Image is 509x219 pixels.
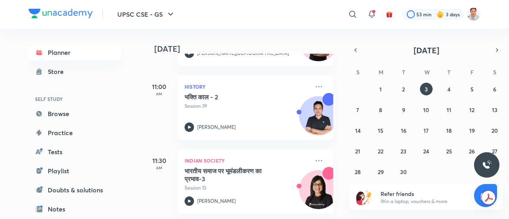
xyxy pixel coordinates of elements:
a: Store [29,64,121,79]
abbr: September 28, 2025 [355,168,361,176]
abbr: September 27, 2025 [492,147,497,155]
button: September 16, 2025 [397,124,410,137]
a: Notes [29,201,121,217]
button: UPSC CSE - GS [113,6,180,22]
abbr: September 25, 2025 [446,147,452,155]
button: September 10, 2025 [420,103,433,116]
abbr: September 10, 2025 [423,106,429,114]
h5: भक्ति काल - 2 [185,93,284,101]
p: AM [143,91,175,96]
abbr: Thursday [447,68,451,76]
button: September 17, 2025 [420,124,433,137]
abbr: September 13, 2025 [492,106,497,114]
p: Session 13 [185,184,309,192]
abbr: Sunday [356,68,359,76]
button: September 8, 2025 [374,103,387,116]
button: September 19, 2025 [466,124,478,137]
abbr: September 21, 2025 [355,147,360,155]
button: September 12, 2025 [466,103,478,116]
button: September 11, 2025 [443,103,455,116]
a: Doubts & solutions [29,182,121,198]
h5: 11:30 [143,156,175,165]
img: referral [356,189,372,205]
abbr: September 22, 2025 [378,147,383,155]
p: Session 39 [185,103,309,110]
button: September 6, 2025 [488,83,501,95]
a: Practice [29,125,121,141]
abbr: September 6, 2025 [493,85,496,93]
button: September 24, 2025 [420,145,433,157]
button: September 29, 2025 [374,165,387,178]
a: Playlist [29,163,121,179]
abbr: September 17, 2025 [424,127,429,134]
abbr: Friday [470,68,474,76]
abbr: September 7, 2025 [356,106,359,114]
img: streak [436,10,444,18]
img: ttu [482,160,492,170]
button: September 28, 2025 [352,165,364,178]
img: Avatar [299,101,338,139]
button: September 4, 2025 [443,83,455,95]
button: September 7, 2025 [352,103,364,116]
button: September 5, 2025 [466,83,478,95]
abbr: September 2, 2025 [402,85,405,93]
abbr: September 24, 2025 [423,147,429,155]
abbr: September 4, 2025 [447,85,451,93]
h6: Refer friends [381,190,478,198]
button: September 26, 2025 [466,145,478,157]
a: Company Logo [29,9,93,20]
a: Browse [29,106,121,122]
abbr: September 8, 2025 [379,106,382,114]
abbr: September 14, 2025 [355,127,361,134]
button: September 1, 2025 [374,83,387,95]
abbr: September 12, 2025 [469,106,474,114]
h5: 11:00 [143,82,175,91]
img: avatar [386,11,393,18]
h5: भारतीय समाज पर भूमंडलीकरण का प्रभाव-3 [185,167,284,183]
button: September 3, 2025 [420,83,433,95]
a: Tests [29,144,121,160]
abbr: September 11, 2025 [447,106,451,114]
abbr: September 1, 2025 [379,85,382,93]
p: Win a laptop, vouchers & more [381,198,478,205]
button: September 21, 2025 [352,145,364,157]
img: poonam kumari [467,8,480,21]
button: September 27, 2025 [488,145,501,157]
abbr: September 20, 2025 [492,127,498,134]
p: [PERSON_NAME] [197,198,236,205]
abbr: Tuesday [402,68,405,76]
button: September 30, 2025 [397,165,410,178]
div: Store [48,67,68,76]
abbr: September 9, 2025 [402,106,405,114]
h6: SELF STUDY [29,92,121,106]
abbr: September 19, 2025 [469,127,475,134]
p: [PERSON_NAME] [197,124,236,131]
a: Planner [29,45,121,60]
button: [DATE] [361,45,492,56]
img: Avatar [299,174,338,213]
p: AM [143,165,175,170]
img: Company Logo [29,9,93,18]
button: September 15, 2025 [374,124,387,137]
abbr: September 29, 2025 [378,168,384,176]
abbr: Monday [379,68,383,76]
abbr: September 5, 2025 [470,85,474,93]
button: avatar [383,8,396,21]
button: September 25, 2025 [443,145,455,157]
button: September 9, 2025 [397,103,410,116]
button: September 14, 2025 [352,124,364,137]
abbr: September 18, 2025 [446,127,452,134]
abbr: September 26, 2025 [469,147,475,155]
button: September 23, 2025 [397,145,410,157]
h4: [DATE] [154,44,341,54]
abbr: Saturday [493,68,496,76]
abbr: September 3, 2025 [425,85,428,93]
button: September 2, 2025 [397,83,410,95]
p: Indian Society [185,156,309,165]
button: September 20, 2025 [488,124,501,137]
abbr: September 16, 2025 [401,127,406,134]
p: History [185,82,309,91]
abbr: September 30, 2025 [400,168,407,176]
span: [DATE] [414,45,439,56]
abbr: September 23, 2025 [400,147,406,155]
